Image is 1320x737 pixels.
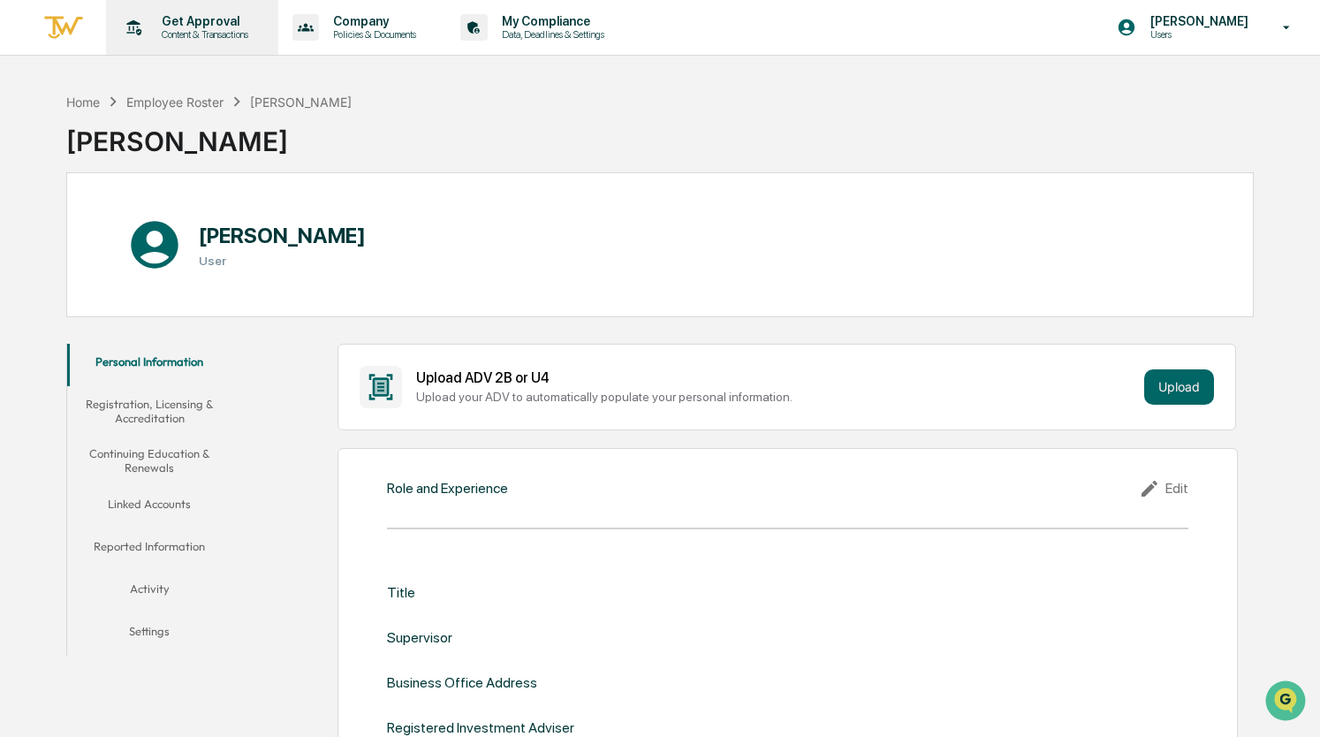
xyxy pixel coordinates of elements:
a: 🗄️Attestations [121,215,226,247]
button: Activity [67,571,232,613]
div: Upload ADV 2B or U4 [416,369,1138,386]
button: Continuing Education & Renewals [67,436,232,486]
div: [PERSON_NAME] [66,111,353,157]
span: Preclearance [35,222,114,239]
p: Data, Deadlines & Settings [488,28,613,41]
p: Get Approval [148,14,257,28]
span: Attestations [146,222,219,239]
button: Personal Information [67,344,232,386]
div: Title [387,584,415,601]
div: Registered Investment Adviser [387,719,574,736]
div: Role and Experience [387,480,508,497]
span: Pylon [176,299,214,312]
p: Policies & Documents [319,28,425,41]
button: Registration, Licensing & Accreditation [67,386,232,437]
p: How can we help? [18,36,322,65]
img: 1746055101610-c473b297-6a78-478c-a979-82029cc54cd1 [18,134,49,166]
div: [PERSON_NAME] [250,95,352,110]
h3: User [199,254,366,268]
p: Users [1136,28,1257,41]
div: Supervisor [387,629,452,646]
div: Upload your ADV to automatically populate your personal information. [416,390,1138,404]
a: 🔎Data Lookup [11,248,118,280]
a: Powered byPylon [125,298,214,312]
h1: [PERSON_NAME] [199,223,366,248]
div: We're available if you need us! [60,152,224,166]
a: 🖐️Preclearance [11,215,121,247]
div: 🖐️ [18,224,32,238]
button: Upload [1144,369,1214,405]
button: Reported Information [67,528,232,571]
div: 🗄️ [128,224,142,238]
img: logo [42,13,85,42]
span: Data Lookup [35,255,111,273]
iframe: Open customer support [1263,679,1311,726]
div: secondary tabs example [67,344,232,656]
div: Business Office Address [387,674,537,691]
div: Start new chat [60,134,290,152]
p: My Compliance [488,14,613,28]
div: Employee Roster [126,95,224,110]
div: 🔎 [18,257,32,271]
div: Home [66,95,100,110]
button: Linked Accounts [67,486,232,528]
button: Start new chat [300,140,322,161]
p: Content & Transactions [148,28,257,41]
button: Settings [67,613,232,656]
p: [PERSON_NAME] [1136,14,1257,28]
p: Company [319,14,425,28]
div: Edit [1139,478,1188,499]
